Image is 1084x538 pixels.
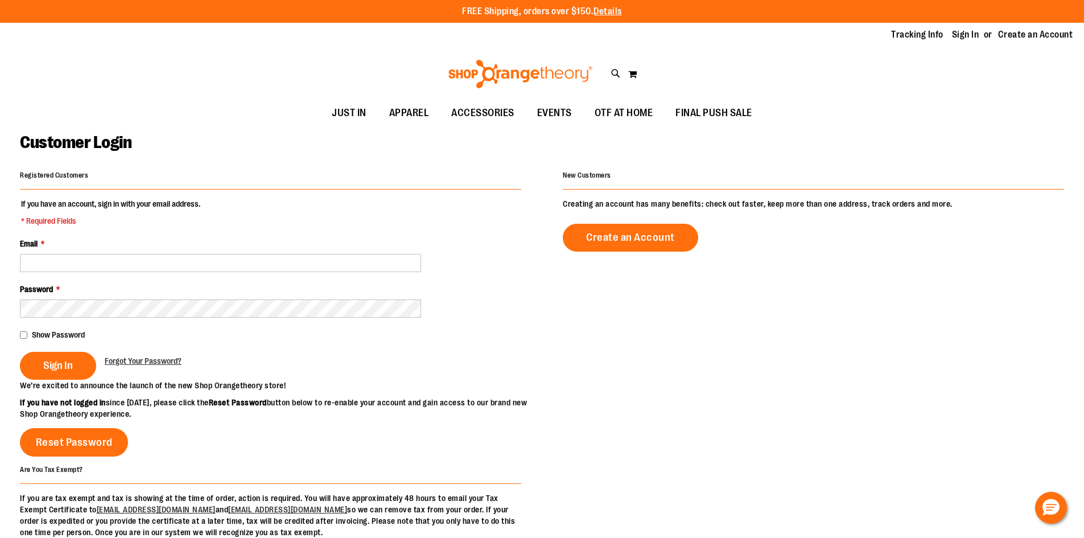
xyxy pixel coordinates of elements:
[20,492,521,538] p: If you are tax exempt and tax is showing at the time of order, action is required. You will have ...
[20,380,542,391] p: We’re excited to announce the launch of the new Shop Orangetheory store!
[228,505,347,514] a: [EMAIL_ADDRESS][DOMAIN_NAME]
[593,6,622,17] a: Details
[675,100,752,126] span: FINAL PUSH SALE
[583,100,665,126] a: OTF AT HOME
[20,397,542,420] p: since [DATE], please click the button below to re-enable your account and gain access to our bran...
[20,465,83,473] strong: Are You Tax Exempt?
[20,352,96,380] button: Sign In
[32,330,85,339] span: Show Password
[891,28,943,41] a: Tracking Info
[320,100,378,126] a: JUST IN
[451,100,514,126] span: ACCESSORIES
[440,100,526,126] a: ACCESSORIES
[105,356,182,365] span: Forgot Your Password?
[526,100,583,126] a: EVENTS
[43,359,73,372] span: Sign In
[389,100,429,126] span: APPAREL
[20,198,201,227] legend: If you have an account, sign in with your email address.
[36,436,113,449] span: Reset Password
[209,398,267,407] strong: Reset Password
[563,198,1064,210] p: Creating an account has many benefits: check out faster, keep more than one address, track orders...
[332,100,366,126] span: JUST IN
[105,355,182,367] a: Forgot Your Password?
[20,171,88,179] strong: Registered Customers
[1035,492,1067,524] button: Hello, have a question? Let’s chat.
[952,28,979,41] a: Sign In
[664,100,764,126] a: FINAL PUSH SALE
[563,171,611,179] strong: New Customers
[20,398,106,407] strong: If you have not logged in
[20,428,128,457] a: Reset Password
[20,285,53,294] span: Password
[586,231,675,244] span: Create an Account
[462,5,622,18] p: FREE Shipping, orders over $150.
[447,60,594,88] img: Shop Orangetheory
[20,133,131,152] span: Customer Login
[998,28,1073,41] a: Create an Account
[20,239,38,248] span: Email
[97,505,216,514] a: [EMAIL_ADDRESS][DOMAIN_NAME]
[21,215,200,227] span: * Required Fields
[537,100,572,126] span: EVENTS
[563,224,698,252] a: Create an Account
[595,100,653,126] span: OTF AT HOME
[378,100,440,126] a: APPAREL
